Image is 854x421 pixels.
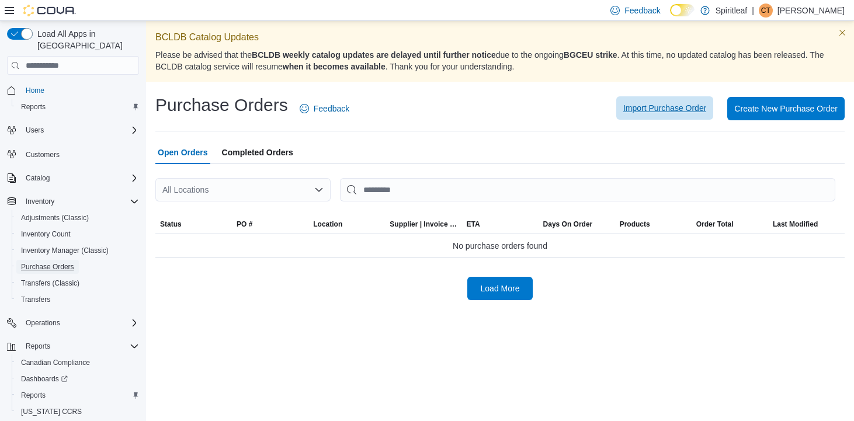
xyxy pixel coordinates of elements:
span: Transfers (Classic) [21,279,79,288]
span: Transfers [16,293,139,307]
span: Supplier | Invoice Number [390,220,457,229]
a: Dashboards [16,372,72,386]
span: Order Total [696,220,734,229]
a: Reports [16,100,50,114]
span: Home [21,83,139,98]
div: Chloe T [759,4,773,18]
a: Feedback [295,97,354,120]
a: Purchase Orders [16,260,79,274]
span: Reports [21,102,46,112]
p: | [752,4,754,18]
span: Inventory [26,197,54,206]
button: Create New Purchase Order [727,97,845,120]
a: Adjustments (Classic) [16,211,93,225]
button: Open list of options [314,185,324,194]
p: [PERSON_NAME] [777,4,845,18]
span: Inventory Count [21,229,71,239]
span: Inventory Manager (Classic) [21,246,109,255]
span: Catalog [26,173,50,183]
button: Inventory Manager (Classic) [12,242,144,259]
span: Load All Apps in [GEOGRAPHIC_DATA] [33,28,139,51]
button: ETA [461,215,538,234]
h1: Purchase Orders [155,93,288,117]
button: [US_STATE] CCRS [12,403,144,420]
a: Inventory Count [16,227,75,241]
button: Users [2,122,144,138]
button: Purchase Orders [12,259,144,275]
button: Users [21,123,48,137]
span: Reports [21,391,46,400]
span: Products [620,220,650,229]
a: [US_STATE] CCRS [16,405,86,419]
button: Reports [2,338,144,354]
button: Location [308,215,385,234]
span: [US_STATE] CCRS [21,407,82,416]
span: Dashboards [16,372,139,386]
span: Open Orders [158,141,208,164]
span: Purchase Orders [16,260,139,274]
button: Home [2,82,144,99]
img: Cova [23,5,76,16]
span: Customers [26,150,60,159]
span: Operations [21,316,139,330]
button: Load More [467,277,533,300]
p: BCLDB Catalog Updates [155,30,845,44]
button: Catalog [2,170,144,186]
span: Days On Order [543,220,593,229]
span: Import Purchase Order [623,102,706,114]
button: Adjustments (Classic) [12,210,144,226]
span: Dashboards [21,374,68,384]
span: Completed Orders [222,141,293,164]
span: Reports [26,342,50,351]
p: Spiritleaf [716,4,747,18]
button: Import Purchase Order [616,96,713,120]
button: Inventory [2,193,144,210]
span: Feedback [624,5,660,16]
a: Inventory Manager (Classic) [16,243,113,258]
button: Reports [12,99,144,115]
button: Dismiss this callout [835,26,849,40]
button: Status [155,215,232,234]
span: Feedback [314,103,349,114]
button: Inventory Count [12,226,144,242]
span: Purchase Orders [21,262,74,272]
span: Catalog [21,171,139,185]
span: PO # [237,220,252,229]
a: Customers [21,148,64,162]
button: Canadian Compliance [12,354,144,371]
a: Transfers (Classic) [16,276,84,290]
button: Inventory [21,194,59,208]
input: Dark Mode [670,4,695,16]
a: Canadian Compliance [16,356,95,370]
strong: when it becomes available [283,62,386,71]
button: Supplier | Invoice Number [385,215,461,234]
span: ETA [466,220,480,229]
span: Home [26,86,44,95]
button: Transfers [12,291,144,308]
span: Canadian Compliance [16,356,139,370]
button: Reports [21,339,55,353]
span: Users [21,123,139,137]
p: Please be advised that the due to the ongoing . At this time, no updated catalog has been release... [155,49,845,72]
span: Inventory [21,194,139,208]
button: Operations [21,316,65,330]
button: PO # [232,215,308,234]
a: Reports [16,388,50,402]
span: Adjustments (Classic) [21,213,89,222]
button: Transfers (Classic) [12,275,144,291]
span: CT [761,4,770,18]
span: Create New Purchase Order [734,103,838,114]
a: Dashboards [12,371,144,387]
span: Status [160,220,182,229]
span: Reports [16,388,139,402]
button: Operations [2,315,144,331]
span: Transfers (Classic) [16,276,139,290]
button: Products [615,215,692,234]
span: Adjustments (Classic) [16,211,139,225]
span: Last Modified [773,220,818,229]
div: Location [313,220,342,229]
button: Days On Order [539,215,615,234]
span: Load More [481,283,520,294]
span: Transfers [21,295,50,304]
